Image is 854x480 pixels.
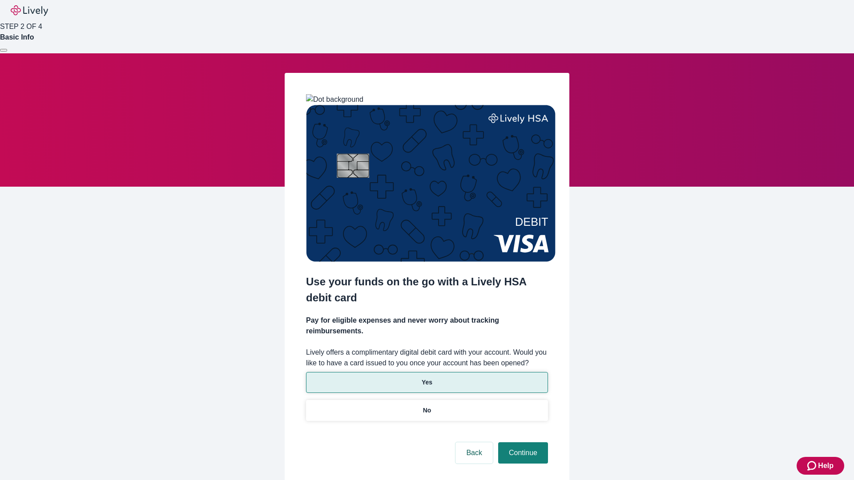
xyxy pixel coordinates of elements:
[422,378,432,387] p: Yes
[306,400,548,421] button: No
[797,457,844,475] button: Zendesk support iconHelp
[306,347,548,368] label: Lively offers a complimentary digital debit card with your account. Would you like to have a card...
[11,5,48,16] img: Lively
[807,460,818,471] svg: Zendesk support icon
[306,274,548,306] h2: Use your funds on the go with a Lively HSA debit card
[306,94,363,105] img: Dot background
[423,406,431,415] p: No
[455,442,493,464] button: Back
[306,372,548,393] button: Yes
[306,315,548,336] h4: Pay for eligible expenses and never worry about tracking reimbursements.
[306,105,556,262] img: Debit card
[498,442,548,464] button: Continue
[818,460,834,471] span: Help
